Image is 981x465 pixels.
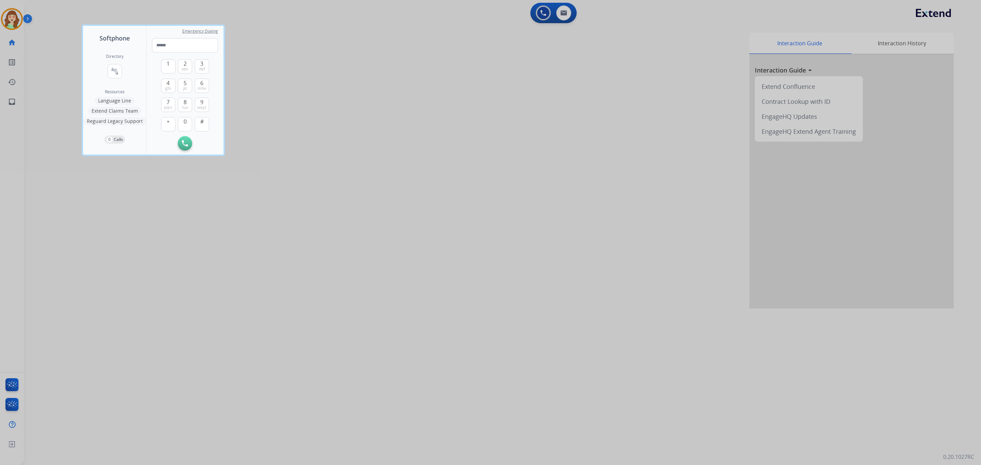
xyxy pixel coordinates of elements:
button: 3def [195,59,209,74]
span: 2 [184,60,187,68]
button: 2abc [178,59,192,74]
button: 0 [178,117,192,131]
span: Resources [105,89,125,95]
span: jkl [183,86,187,91]
button: Language Line [95,97,135,105]
button: 5jkl [178,79,192,93]
button: 8tuv [178,98,192,112]
button: 7pqrs [161,98,175,112]
span: 9 [200,98,203,106]
span: 5 [184,79,187,87]
span: + [167,117,170,126]
button: Reguard Legacy Support [83,117,146,125]
span: 1 [167,60,170,68]
span: mno [198,86,206,91]
p: 0 [107,137,112,143]
span: tuv [182,105,188,110]
mat-icon: connect_without_contact [111,67,119,75]
button: 0Calls [105,135,125,144]
span: 3 [200,60,203,68]
span: wxyz [197,105,206,110]
span: 7 [167,98,170,106]
span: pqrs [164,105,172,110]
img: call-button [182,140,188,146]
button: Extend Claims Team [88,107,141,115]
span: 6 [200,79,203,87]
span: Emergency Dialing [182,29,218,34]
button: 6mno [195,79,209,93]
button: 9wxyz [195,98,209,112]
span: def [199,66,205,72]
span: ghi [165,86,171,91]
span: abc [182,66,188,72]
p: 0.20.1027RC [943,453,974,461]
button: # [195,117,209,131]
button: 4ghi [161,79,175,93]
button: + [161,117,175,131]
span: # [200,117,204,126]
span: 4 [167,79,170,87]
p: Calls [114,137,123,143]
button: 1 [161,59,175,74]
h2: Directory [106,54,124,59]
span: 8 [184,98,187,106]
span: 0 [184,117,187,126]
span: Softphone [99,33,130,43]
